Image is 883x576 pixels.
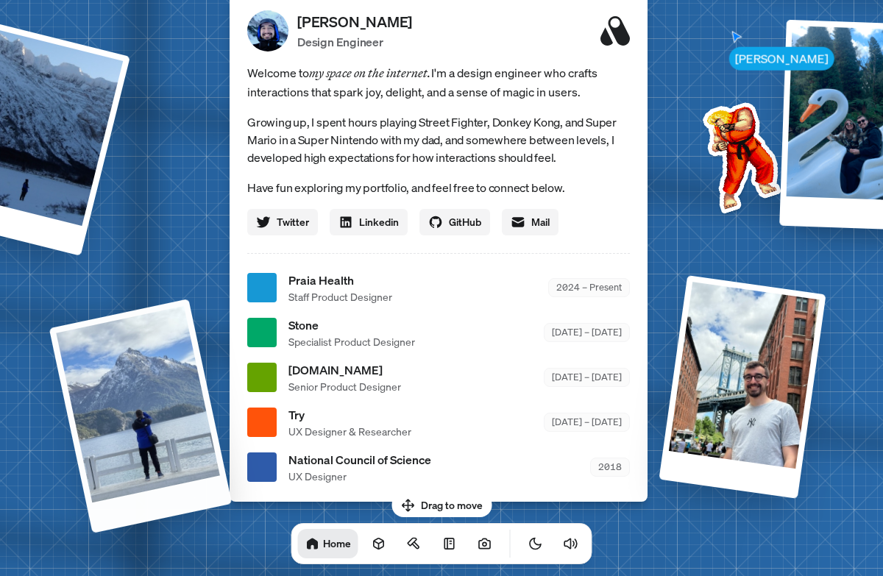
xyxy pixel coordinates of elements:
span: Stone [288,316,415,334]
a: Home [298,529,358,558]
div: [DATE] – [DATE] [544,413,630,431]
span: UX Designer [288,469,431,484]
span: Twitter [277,214,309,230]
div: [DATE] – [DATE] [544,323,630,341]
h1: Home [323,536,351,550]
div: [DATE] – [DATE] [544,368,630,386]
span: Specialist Product Designer [288,334,415,349]
span: Staff Product Designer [288,289,392,305]
p: Design Engineer [297,33,412,51]
button: Toggle Theme [521,529,550,558]
span: UX Designer & Researcher [288,424,411,439]
a: Linkedin [330,209,408,235]
a: Mail [502,209,558,235]
em: my space on the internet. [309,65,431,80]
span: Senior Product Designer [288,379,401,394]
span: Welcome to I'm a design engineer who crafts interactions that spark joy, delight, and a sense of ... [247,63,630,102]
p: Growing up, I spent hours playing Street Fighter, Donkey Kong, and Super Mario in a Super Nintend... [247,113,630,166]
span: Linkedin [359,214,399,230]
a: GitHub [419,209,490,235]
span: National Council of Science [288,451,431,469]
span: Try [288,406,411,424]
p: Have fun exploring my portfolio, and feel free to connect below. [247,178,630,197]
span: GitHub [449,214,481,230]
div: 2018 [590,458,630,476]
span: Mail [531,214,550,230]
a: Twitter [247,209,318,235]
span: [DOMAIN_NAME] [288,361,401,379]
button: Toggle Audio [556,529,586,558]
p: [PERSON_NAME] [297,11,412,33]
img: Profile Picture [247,10,288,51]
span: Praia Health [288,271,392,289]
img: Profile example [664,80,813,229]
div: 2024 – Present [548,278,630,296]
